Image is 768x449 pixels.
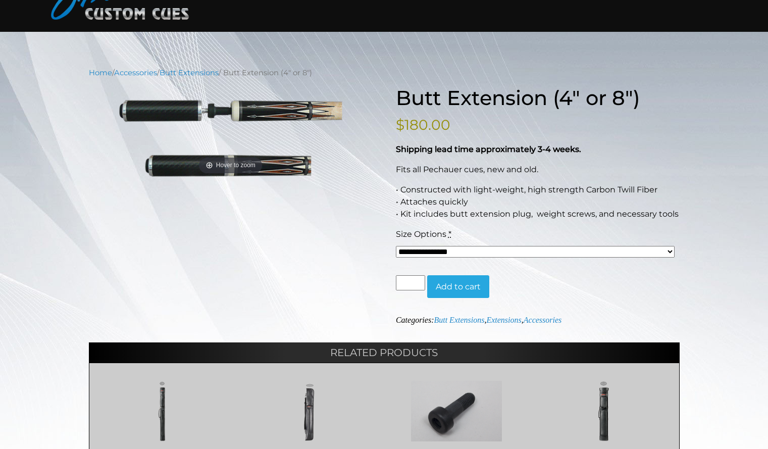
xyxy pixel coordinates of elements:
span: Size Options [396,229,446,239]
h2: Related products [89,342,680,363]
a: Extensions [486,316,521,324]
abbr: required [448,229,451,239]
img: Butt Extension Plug [394,381,520,441]
a: Accessories [114,68,157,77]
strong: Shipping lead time approximately 3-4 weeks. [396,144,581,154]
a: Butt Extensions [434,316,484,324]
a: Home [89,68,112,77]
input: Product quantity [396,275,425,290]
button: Add to cart [427,275,489,298]
span: $ [396,116,404,133]
span: Categories: , , [396,316,561,324]
bdi: 180.00 [396,116,450,133]
h1: Butt Extension (4″ or 8″) [396,86,680,110]
img: 822-Butt-Extension4.png [89,98,373,177]
a: Accessories [524,316,562,324]
img: 1x1 Case-PCH11 [99,381,225,441]
nav: Breadcrumb [89,67,680,78]
img: Deluxe Soft Case [246,381,372,441]
p: Fits all Pechauer cues, new and old. [396,164,680,176]
p: • Constructed with light-weight, high strength Carbon Twill Fiber • Attaches quickly • Kit includ... [396,184,680,220]
a: Hover to zoom [89,98,373,177]
a: Butt Extensions [160,68,219,77]
img: 2x2 Case-PCH22 [541,381,667,441]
